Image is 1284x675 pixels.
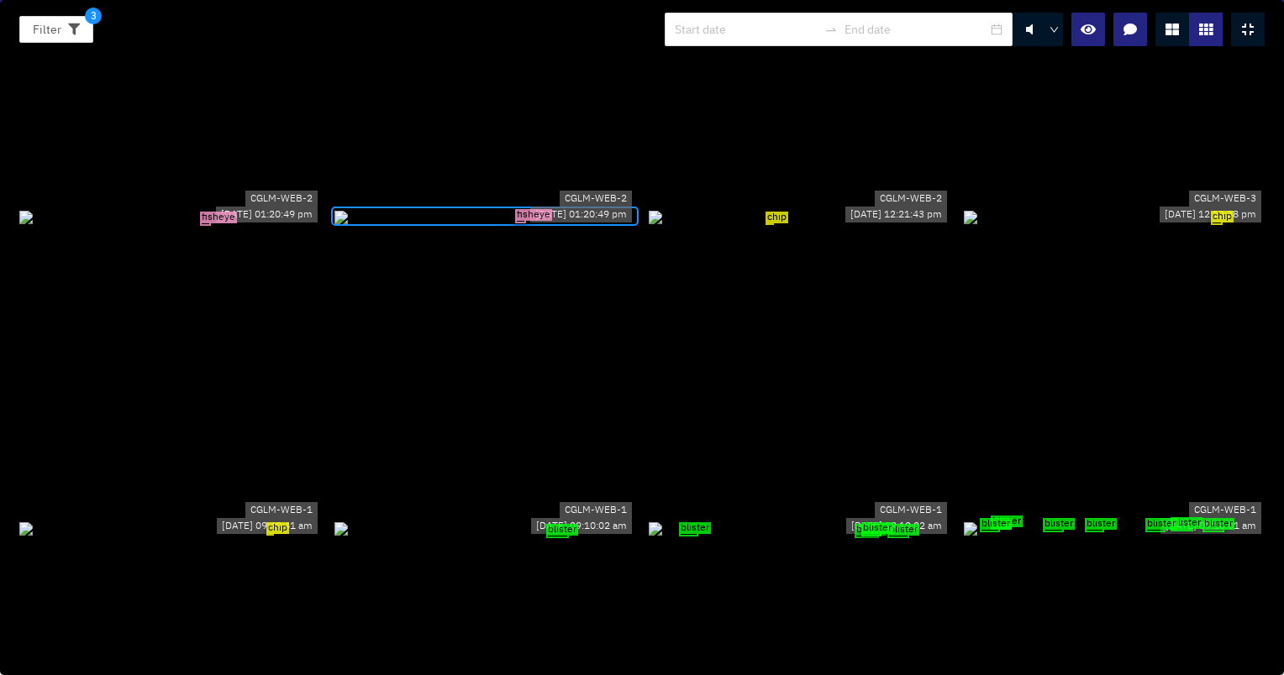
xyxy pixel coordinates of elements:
[217,518,318,534] div: [DATE] 09:49:41 am
[1211,211,1234,222] span: chip
[85,8,102,24] span: 3
[1085,518,1117,530] span: blister
[887,524,919,536] span: blister
[1171,517,1202,529] span: blister
[530,207,632,222] div: [DATE] 01:20:49 pm
[1160,207,1261,222] div: [DATE] 12:12:38 pm
[546,524,578,536] span: blister
[1189,191,1261,207] div: CGLM-WEB-3
[1050,25,1060,35] span: down
[515,209,552,221] span: fisheye
[675,20,818,39] input: Start date
[245,191,318,207] div: CGLM-WEB-2
[216,207,318,222] div: [DATE] 01:20:49 pm
[991,515,1023,527] span: blister
[679,522,711,534] span: blister
[845,207,947,222] div: [DATE] 12:21:43 pm
[846,518,947,534] div: [DATE] 09:10:02 am
[875,191,947,207] div: CGLM-WEB-2
[875,502,947,518] div: CGLM-WEB-1
[1145,518,1177,530] span: blister
[531,518,632,534] div: [DATE] 09:10:02 am
[200,212,237,223] span: fisheye
[824,23,838,36] span: to
[845,20,987,39] input: End date
[1202,518,1234,530] span: blister
[824,23,838,36] span: swap-right
[266,522,289,534] span: chip
[980,518,1012,530] span: blister
[766,212,788,223] span: chip
[861,522,893,534] span: blister
[19,16,93,43] button: Filter
[1189,502,1261,518] div: CGLM-WEB-1
[560,191,632,207] div: CGLM-WEB-2
[855,524,887,536] span: blister
[1043,518,1075,530] span: blister
[560,502,632,518] div: CGLM-WEB-1
[33,20,61,39] span: Filter
[245,502,318,518] div: CGLM-WEB-1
